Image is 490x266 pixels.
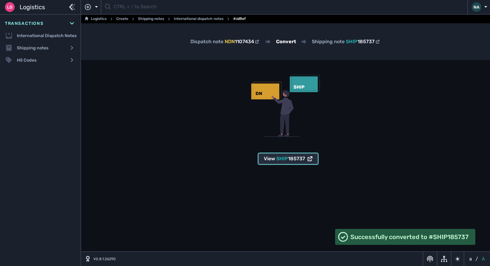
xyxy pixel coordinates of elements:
div: Lo [5,2,15,12]
span: Logistics [20,2,45,12]
a: NDN1107434 [225,38,260,45]
a: Create [116,15,128,23]
span: NDN [225,39,235,44]
input: CTRL + / to Search [114,1,464,13]
text: SHIP [294,84,305,90]
span: / [476,255,478,263]
span: Transactions [5,20,43,27]
a: Logistics [85,15,107,23]
a: International dispatch notes [174,15,223,23]
span: V0.8.1.26290 [93,256,116,262]
span: #:idRef [233,15,246,23]
button: A [481,255,486,263]
div: View [264,155,312,162]
span: Successfully converted to #SHIP185737 [350,232,469,241]
div: Shipping note [312,38,381,45]
span: 1107434 [235,39,254,44]
a: SHIP185737 [346,38,381,45]
div: NA [472,2,481,12]
h2: Convert [276,38,296,45]
span: SHIP [276,156,288,161]
div: Dispatch note [190,38,260,45]
span: 185737 [357,39,375,44]
a: Shipping notes [138,15,164,23]
span: 185737 [288,156,305,161]
button: ViewSHIP185737 [258,153,318,164]
text: DN [256,91,262,96]
button: a [468,255,473,263]
span: SHIP [346,39,357,44]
